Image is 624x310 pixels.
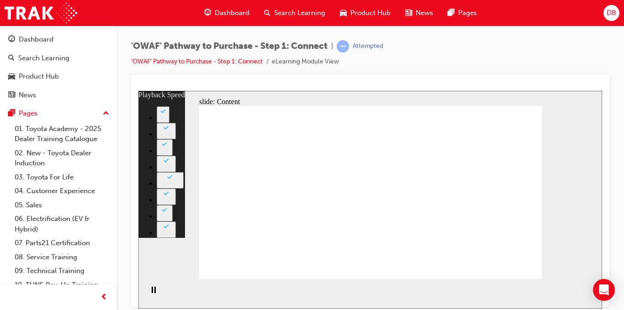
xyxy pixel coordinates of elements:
[607,8,616,18] span: DB
[264,7,270,19] span: search-icon
[405,7,412,19] span: news-icon
[19,34,53,45] div: Dashboard
[4,29,113,105] button: DashboardSearch LearningProduct HubNews
[18,53,69,63] div: Search Learning
[593,279,615,301] div: Open Intercom Messenger
[5,188,20,218] div: playback controls
[340,7,347,19] span: car-icon
[458,8,477,18] span: Pages
[448,7,455,19] span: pages-icon
[398,4,440,22] a: news-iconNews
[333,4,398,22] a: car-iconProduct Hub
[337,40,349,53] span: learningRecordVerb_ATTEMPT-icon
[353,42,383,51] div: Attempted
[11,236,113,250] a: 07. Parts21 Certification
[11,146,113,170] a: 02. New - Toyota Dealer Induction
[440,4,484,22] a: pages-iconPages
[131,58,263,65] a: 'OWAF' Pathway to Purchase - Step 1: Connect
[350,8,391,18] span: Product Hub
[5,3,77,23] img: Trak
[11,122,113,146] a: 01. Toyota Academy - 2025 Dealer Training Catalogue
[257,4,333,22] a: search-iconSearch Learning
[215,8,249,18] span: Dashboard
[100,292,107,303] span: prev-icon
[11,250,113,264] a: 08. Service Training
[11,278,113,292] a: 10. TUNE Rev-Up Training
[8,54,15,63] span: search-icon
[8,110,15,118] span: pages-icon
[4,50,113,67] a: Search Learning
[603,5,619,21] button: DB
[19,71,59,82] div: Product Hub
[4,68,113,85] a: Product Hub
[11,198,113,212] a: 05. Sales
[272,57,339,67] li: eLearning Module View
[103,108,109,120] span: up-icon
[11,264,113,278] a: 09. Technical Training
[8,73,15,81] span: car-icon
[8,36,15,44] span: guage-icon
[4,87,113,104] a: News
[4,105,113,122] button: Pages
[11,184,113,198] a: 04. Customer Experience
[197,4,257,22] a: guage-iconDashboard
[131,41,328,52] span: 'OWAF' Pathway to Purchase - Step 1: Connect
[11,170,113,184] a: 03. Toyota For Life
[274,8,325,18] span: Search Learning
[11,212,113,236] a: 06. Electrification (EV & Hybrid)
[416,8,433,18] span: News
[204,7,211,19] span: guage-icon
[5,195,20,211] button: Pause (Ctrl+Alt+P)
[19,90,36,100] div: News
[4,31,113,48] a: Dashboard
[19,108,37,119] div: Pages
[331,41,333,52] span: |
[8,91,15,100] span: news-icon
